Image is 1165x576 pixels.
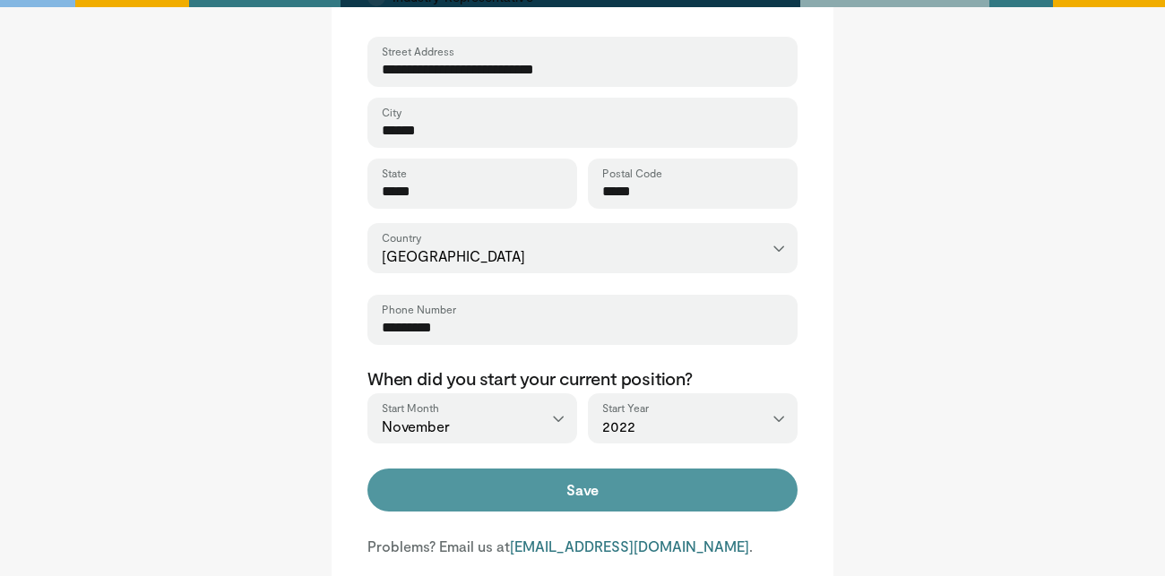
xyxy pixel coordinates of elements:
label: Postal Code [602,166,662,180]
label: Street Address [382,44,454,58]
label: City [382,105,401,119]
a: [EMAIL_ADDRESS][DOMAIN_NAME] [510,537,749,555]
p: When did you start your current position? [367,366,798,390]
label: Phone Number [382,302,456,316]
label: State [382,166,407,180]
p: Problems? Email us at . [367,537,798,556]
button: Save [367,469,798,512]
